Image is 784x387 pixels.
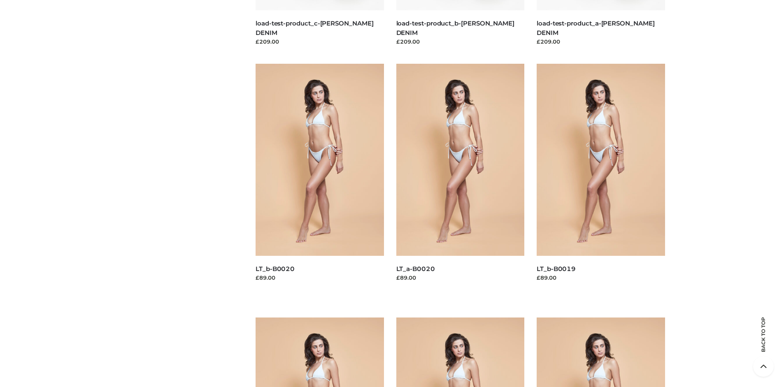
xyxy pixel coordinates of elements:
span: Back to top [753,331,774,352]
div: £209.00 [396,37,525,46]
a: LT_b-B0020 [256,265,295,273]
a: load-test-product_b-[PERSON_NAME] DENIM [396,19,515,37]
div: £89.00 [537,273,665,282]
div: £89.00 [256,273,384,282]
div: £209.00 [256,37,384,46]
a: LT_b-B0019 [537,265,576,273]
div: £209.00 [537,37,665,46]
a: load-test-product_c-[PERSON_NAME] DENIM [256,19,374,37]
div: £89.00 [396,273,525,282]
a: load-test-product_a-[PERSON_NAME] DENIM [537,19,655,37]
a: LT_a-B0020 [396,265,435,273]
